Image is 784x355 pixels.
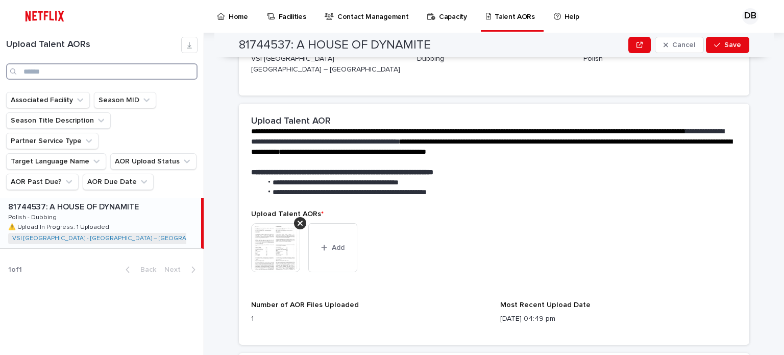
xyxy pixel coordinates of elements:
[706,37,749,53] button: Save
[251,210,324,218] span: Upload Talent AORs
[672,41,695,49] span: Cancel
[251,116,331,127] h2: Upload Talent AOR
[417,54,571,64] p: Dubbing
[83,174,154,190] button: AOR Due Date
[251,314,488,324] p: 1
[251,54,405,75] p: VSI [GEOGRAPHIC_DATA] - [GEOGRAPHIC_DATA] – [GEOGRAPHIC_DATA]
[742,8,758,25] div: DB
[6,112,111,129] button: Season Title Description
[117,265,160,274] button: Back
[6,153,106,170] button: Target Language Name
[94,92,156,108] button: Season MID
[134,266,156,273] span: Back
[6,39,181,51] h1: Upload Talent AORs
[332,244,345,251] span: Add
[583,54,737,64] p: Polish
[500,314,737,324] p: [DATE] 04:49 pm
[110,153,197,170] button: AOR Upload Status
[12,235,220,242] a: VSI [GEOGRAPHIC_DATA] - [GEOGRAPHIC_DATA] – [GEOGRAPHIC_DATA]
[20,6,69,27] img: ifQbXi3ZQGMSEF7WDB7W
[8,222,111,231] p: ⚠️ Upload In Progress: 1 Uploaded
[6,92,90,108] button: Associated Facility
[160,265,204,274] button: Next
[251,301,359,309] span: Number of AOR Files Uploaded
[8,200,141,212] p: 81744537: A HOUSE OF DYNAMITE
[164,266,187,273] span: Next
[655,37,704,53] button: Cancel
[6,174,79,190] button: AOR Past Due?
[6,133,99,149] button: Partner Service Type
[500,301,591,309] span: Most Recent Upload Date
[6,63,198,80] input: Search
[8,212,59,221] p: Polish - Dubbing
[308,223,357,272] button: Add
[724,41,741,49] span: Save
[239,38,431,53] h2: 81744537: A HOUSE OF DYNAMITE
